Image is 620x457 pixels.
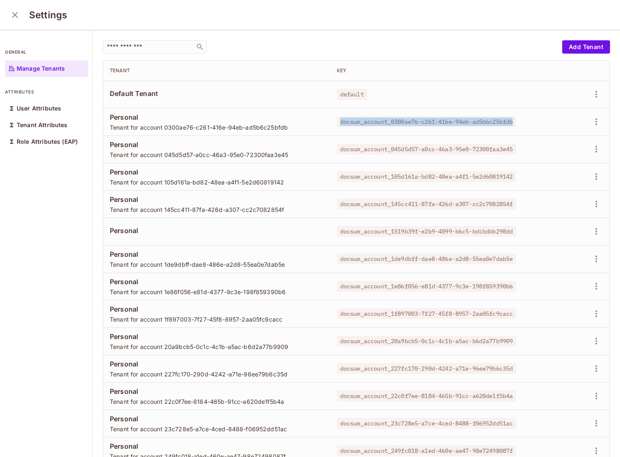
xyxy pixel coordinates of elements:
[5,49,88,55] p: general
[110,387,324,396] span: Personal
[5,88,88,95] p: attributes
[110,89,324,98] span: Default Tenant
[110,343,324,351] span: Tenant for account 20a9bcb5-0c1c-4c1b-a5ac-b6d2a77b9909
[337,67,548,74] div: Key
[337,144,516,155] span: docsum_account_045d5d57-a0cc-46a3-95e0-72300faa3e45
[110,151,324,159] span: Tenant for account 045d5d57-a0cc-46a3-95e0-72300faa3e45
[337,391,516,401] span: docsum_account_22c0f7ee-8184-465b-91cc-a620de1f5b4a
[110,140,324,149] span: Personal
[337,226,516,237] span: docsum_account_1519b39f-e2b9-4099-b6c5-bdcbdbb298dd
[17,122,68,128] p: Tenant Attributes
[110,167,324,177] span: Personal
[110,123,324,131] span: Tenant for account 0300ae76-c261-416e-94eb-ad5b6c25bfdb
[337,116,516,127] span: docsum_account_0300ae76-c261-416e-94eb-ad5b6c25bfdb
[562,40,610,54] button: Add Tenant
[110,250,324,259] span: Personal
[29,9,67,21] h3: Settings
[337,336,516,346] span: docsum_account_20a9bcb5-0c1c-4c1b-a5ac-b6d2a77b9909
[17,138,78,145] p: Role Attributes (EAP)
[110,332,324,341] span: Personal
[110,67,324,74] div: Tenant
[110,178,324,186] span: Tenant for account 105d161a-bd82-48ea-a4f1-5e2d60819142
[337,445,516,456] span: docsum_account_249fc018-a1ed-460e-ae47-98e72498087f
[110,288,324,296] span: Tenant for account 1e86f056-e81d-4377-9c3e-198f859390b6
[17,105,61,112] p: User Attributes
[110,277,324,286] span: Personal
[337,171,516,182] span: docsum_account_105d161a-bd82-48ea-a4f1-5e2d60819142
[337,308,516,319] span: docsum_account_1f897003-7f27-45f8-8957-2aa05fc9cacc
[110,398,324,405] span: Tenant for account 22c0f7ee-8184-465b-91cc-a620de1f5b4a
[110,226,324,235] span: Personal
[337,281,516,292] span: docsum_account_1e86f056-e81d-4377-9c3e-198f859390b6
[110,206,324,214] span: Tenant for account 145cc411-87fa-426d-a307-cc2c7082854f
[337,418,516,429] span: docsum_account_23c728e5-a7ce-4ced-8488-f06952dd51ac
[110,195,324,204] span: Personal
[110,414,324,423] span: Personal
[110,113,324,122] span: Personal
[7,7,23,23] button: close
[110,425,324,433] span: Tenant for account 23c728e5-a7ce-4ced-8488-f06952dd51ac
[110,260,324,268] span: Tenant for account 1de9dbff-dae8-486e-a2d8-55ea0e7dab5e
[337,253,516,264] span: docsum_account_1de9dbff-dae8-486e-a2d8-55ea0e7dab5e
[110,305,324,314] span: Personal
[337,363,516,374] span: docsum_account_227fc170-290d-4242-a71e-96ee79b6c35d
[110,370,324,378] span: Tenant for account 227fc170-290d-4242-a71e-96ee79b6c35d
[110,359,324,369] span: Personal
[110,315,324,323] span: Tenant for account 1f897003-7f27-45f8-8957-2aa05fc9cacc
[110,442,324,451] span: Personal
[337,89,367,100] span: default
[17,65,65,72] p: Manage Tenants
[337,199,516,209] span: docsum_account_145cc411-87fa-426d-a307-cc2c7082854f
